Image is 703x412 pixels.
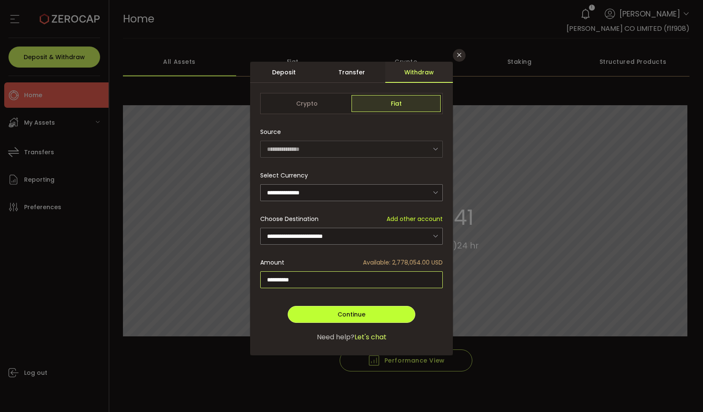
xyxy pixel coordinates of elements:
button: Continue [288,306,415,323]
span: Continue [338,310,365,319]
span: Amount [260,258,284,267]
div: 聊天小工具 [602,321,703,412]
span: Need help? [317,332,354,342]
span: Source [260,123,281,140]
iframe: Chat Widget [602,321,703,412]
span: Let's chat [354,332,387,342]
button: Close [453,49,466,62]
span: Choose Destination [260,215,319,224]
span: Add other account [387,215,443,224]
div: Deposit [250,62,318,83]
label: Select Currency [260,171,313,180]
span: Available: 2,778,054.00 USD [363,258,443,267]
span: Fiat [351,95,441,112]
div: Withdraw [385,62,453,83]
span: Crypto [262,95,351,112]
div: dialog [250,62,453,355]
div: Transfer [318,62,385,83]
